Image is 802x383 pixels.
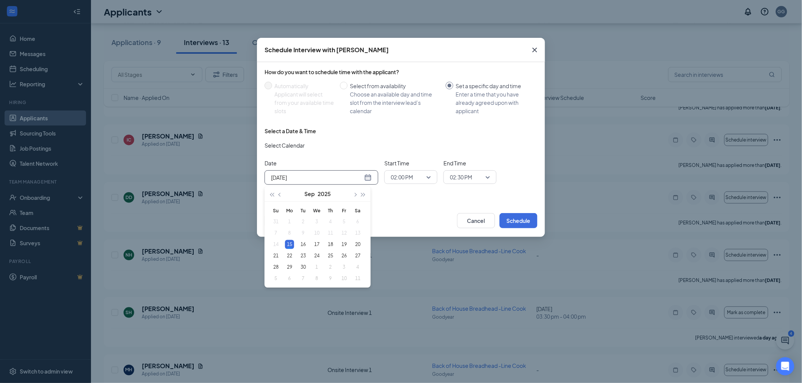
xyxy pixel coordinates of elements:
div: 28 [271,263,280,272]
span: Select Calendar [265,141,305,149]
td: 2025-09-29 [283,262,296,273]
button: Cancel [457,213,495,228]
div: 15 [285,240,294,249]
td: 2025-09-15 [283,239,296,250]
td: 2025-10-04 [351,262,365,273]
td: 2025-10-10 [337,273,351,284]
div: 5 [271,274,280,283]
div: 18 [326,240,335,249]
th: Fr [337,205,351,216]
div: Open Intercom Messenger [776,357,794,375]
div: 17 [312,240,321,249]
span: 02:30 PM [450,171,472,183]
div: Select a Date & Time [265,127,316,135]
td: 2025-10-01 [310,262,324,273]
th: Tu [296,205,310,216]
div: Select from availability [350,82,440,90]
div: Schedule Interview with [PERSON_NAME] [265,46,389,54]
div: 3 [340,263,349,272]
svg: Cross [530,45,539,54]
div: Automatically [274,82,334,90]
span: End Time [443,159,497,167]
div: Choose an available day and time slot from the interview lead’s calendar [350,90,440,115]
td: 2025-09-17 [310,239,324,250]
td: 2025-09-28 [269,262,283,273]
div: 8 [312,274,321,283]
div: 10 [340,274,349,283]
button: Schedule [500,213,537,228]
div: How do you want to schedule time with the applicant? [265,68,537,76]
input: Sep 15, 2025 [271,173,363,182]
div: 29 [285,263,294,272]
th: Sa [351,205,365,216]
div: 20 [353,240,362,249]
td: 2025-10-03 [337,262,351,273]
div: 30 [299,263,308,272]
td: 2025-09-26 [337,250,351,262]
span: Start Time [384,159,437,167]
div: 19 [340,240,349,249]
td: 2025-09-27 [351,250,365,262]
td: 2025-10-05 [269,273,283,284]
td: 2025-09-20 [351,239,365,250]
div: 21 [271,251,280,260]
th: Su [269,205,283,216]
div: Set a specific day and time [456,82,531,90]
td: 2025-09-23 [296,250,310,262]
div: Enter a time that you have already agreed upon with applicant [456,90,531,115]
td: 2025-10-02 [324,262,337,273]
div: Applicant will select from your available time slots [274,90,334,115]
span: Date [265,159,378,167]
div: 4 [353,263,362,272]
div: 26 [340,251,349,260]
div: 25 [326,251,335,260]
td: 2025-10-06 [283,273,296,284]
th: Th [324,205,337,216]
div: 11 [353,274,362,283]
div: 6 [285,274,294,283]
div: 23 [299,251,308,260]
td: 2025-09-16 [296,239,310,250]
td: 2025-09-21 [269,250,283,262]
div: 7 [299,274,308,283]
div: 27 [353,251,362,260]
td: 2025-09-25 [324,250,337,262]
td: 2025-09-19 [337,239,351,250]
td: 2025-09-24 [310,250,324,262]
td: 2025-10-08 [310,273,324,284]
button: 2025 [318,186,331,201]
span: 02:00 PM [391,171,413,183]
th: We [310,205,324,216]
div: 16 [299,240,308,249]
td: 2025-09-22 [283,250,296,262]
div: 24 [312,251,321,260]
div: 2 [326,263,335,272]
td: 2025-09-18 [324,239,337,250]
button: Close [525,38,545,62]
td: 2025-10-11 [351,273,365,284]
div: 9 [326,274,335,283]
td: 2025-10-07 [296,273,310,284]
div: 22 [285,251,294,260]
div: 1 [312,263,321,272]
button: Sep [304,186,315,201]
td: 2025-10-09 [324,273,337,284]
td: 2025-09-30 [296,262,310,273]
th: Mo [283,205,296,216]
